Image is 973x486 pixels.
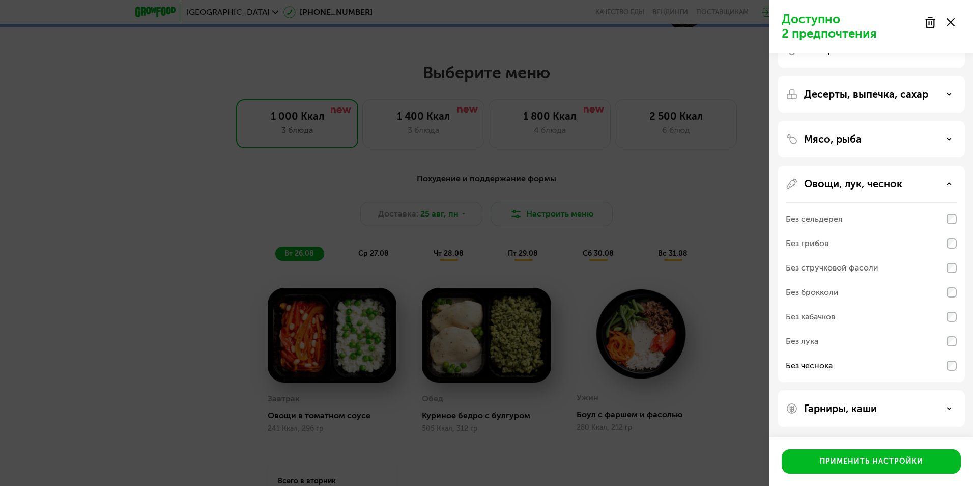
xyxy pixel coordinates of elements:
[782,12,918,41] p: Доступно 2 предпочтения
[804,133,862,145] p: Мясо, рыба
[786,237,828,250] div: Без грибов
[786,262,878,274] div: Без стручковой фасоли
[786,360,833,372] div: Без чеснока
[786,311,835,323] div: Без кабачков
[786,213,842,225] div: Без сельдерея
[804,178,902,190] p: Овощи, лук, чеснок
[820,456,923,467] div: Применить настройки
[786,286,839,299] div: Без брокколи
[786,335,818,347] div: Без лука
[782,449,961,474] button: Применить настройки
[804,88,928,100] p: Десерты, выпечка, сахар
[804,402,877,415] p: Гарниры, каши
